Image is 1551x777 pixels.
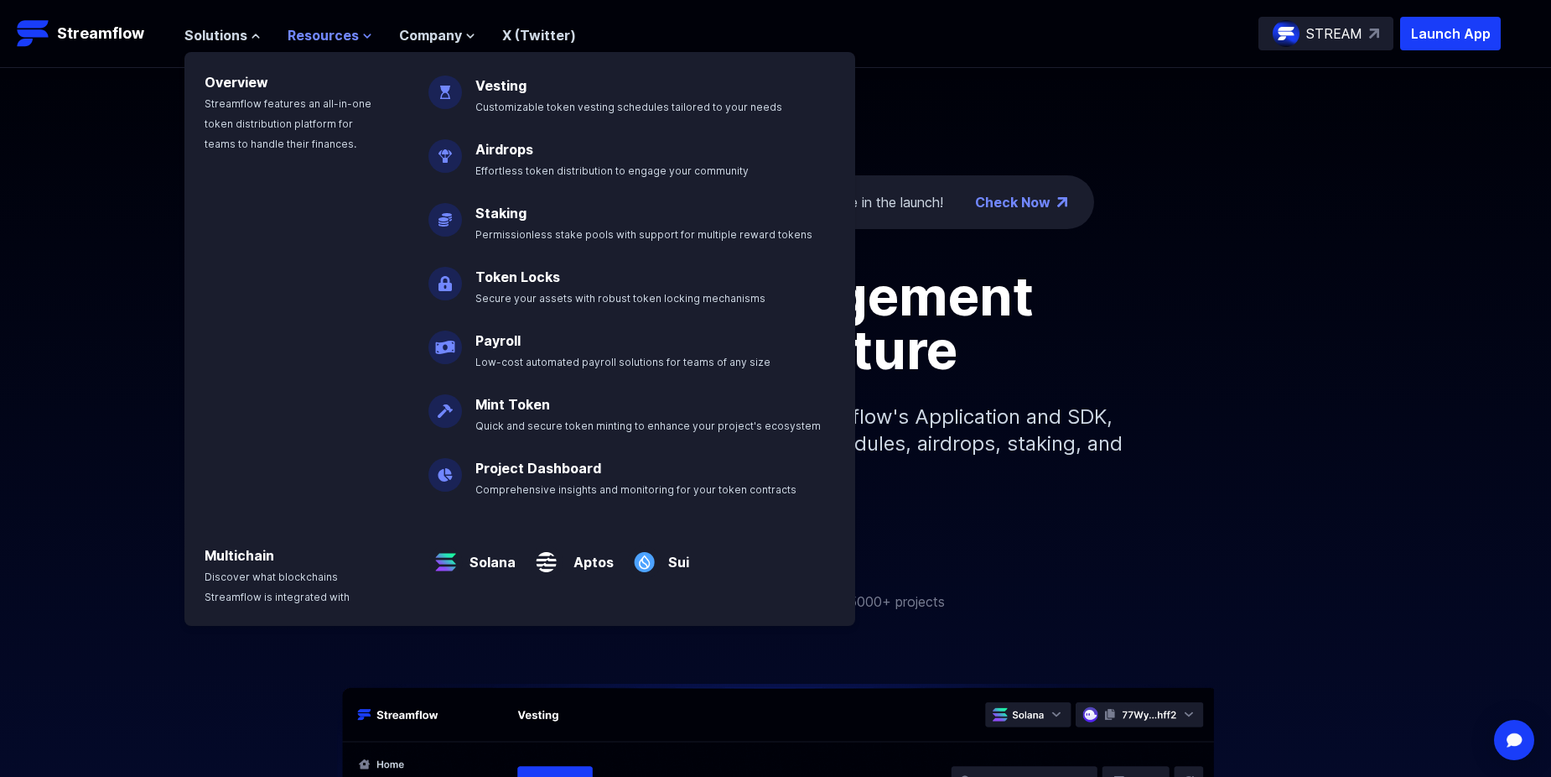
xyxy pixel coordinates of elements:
[428,190,462,237] img: Staking
[428,62,462,109] img: Vesting
[1494,720,1534,760] div: Open Intercom Messenger
[475,483,796,496] span: Comprehensive insights and monitoring for your token contracts
[475,332,521,349] a: Payroll
[17,17,168,50] a: Streamflow
[475,101,782,113] span: Customizable token vesting schedules tailored to your needs
[205,97,371,150] span: Streamflow features an all-in-one token distribution platform for teams to handle their finances.
[777,592,945,612] p: Trusted by 5000+ projects
[428,126,462,173] img: Airdrops
[475,141,533,158] a: Airdrops
[475,77,527,94] a: Vesting
[428,445,462,492] img: Project Dashboard
[399,25,475,45] button: Company
[475,164,749,177] span: Effortless token distribution to engage your community
[205,547,274,564] a: Multichain
[184,25,261,45] button: Solutions
[502,27,576,44] a: X (Twitter)
[661,539,689,572] a: Sui
[1400,17,1501,50] button: Launch App
[288,25,359,45] span: Resources
[529,532,563,579] img: Aptos
[975,192,1050,212] a: Check Now
[475,292,765,305] span: Secure your assets with robust token locking mechanisms
[563,539,614,572] a: Aptos
[57,22,144,45] p: Streamflow
[428,532,463,579] img: Solana
[399,25,462,45] span: Company
[205,74,268,91] a: Overview
[17,17,50,50] img: Streamflow Logo
[475,460,601,477] a: Project Dashboard
[475,269,560,285] a: Token Locks
[184,25,247,45] span: Solutions
[475,396,550,413] a: Mint Token
[428,253,462,300] img: Token Locks
[463,539,516,572] a: Solana
[428,317,462,364] img: Payroll
[1273,20,1299,47] img: streamflow-logo-circle.png
[1306,23,1362,44] p: STREAM
[1258,17,1393,50] a: STREAM
[475,420,821,432] span: Quick and secure token minting to enhance your project's ecosystem
[475,356,770,368] span: Low-cost automated payroll solutions for teams of any size
[428,381,462,428] img: Mint Token
[205,571,350,603] span: Discover what blockchains Streamflow is integrated with
[475,205,527,222] a: Staking
[475,228,812,241] span: Permissionless stake pools with support for multiple reward tokens
[288,25,372,45] button: Resources
[1369,29,1379,39] img: top-right-arrow.svg
[1057,197,1067,207] img: top-right-arrow.png
[627,532,661,579] img: Sui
